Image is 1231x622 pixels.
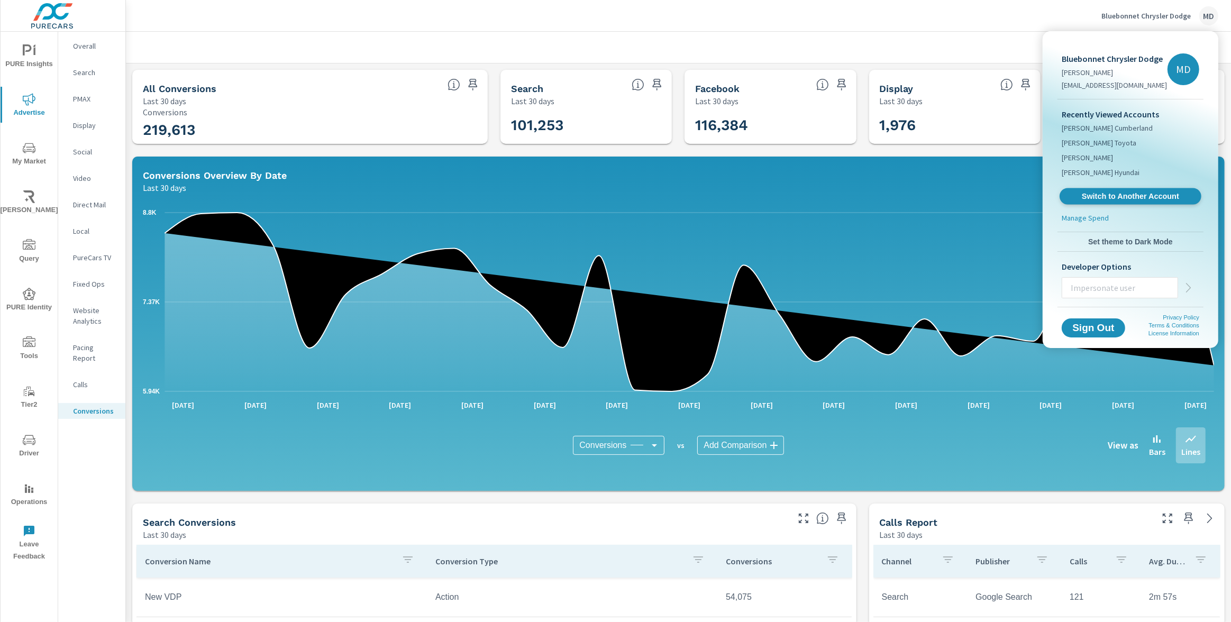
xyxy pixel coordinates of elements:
[1062,152,1113,163] span: [PERSON_NAME]
[1057,232,1203,251] button: Set theme to Dark Mode
[1062,108,1199,121] p: Recently Viewed Accounts
[1062,318,1125,337] button: Sign Out
[1062,213,1109,223] p: Manage Spend
[1070,323,1117,333] span: Sign Out
[1149,322,1199,328] a: Terms & Conditions
[1062,52,1167,65] p: Bluebonnet Chrysler Dodge
[1062,138,1136,148] span: [PERSON_NAME] Toyota
[1062,67,1167,78] p: [PERSON_NAME]
[1065,191,1195,202] span: Switch to Another Account
[1062,260,1199,273] p: Developer Options
[1062,123,1153,133] span: [PERSON_NAME] Cumberland
[1163,314,1199,321] a: Privacy Policy
[1062,80,1167,90] p: [EMAIL_ADDRESS][DOMAIN_NAME]
[1168,53,1199,85] div: MD
[1062,274,1178,301] input: Impersonate user
[1060,188,1201,205] a: Switch to Another Account
[1062,167,1139,178] span: [PERSON_NAME] Hyundai
[1148,330,1199,336] a: License Information
[1062,237,1199,246] span: Set theme to Dark Mode
[1057,213,1203,227] a: Manage Spend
